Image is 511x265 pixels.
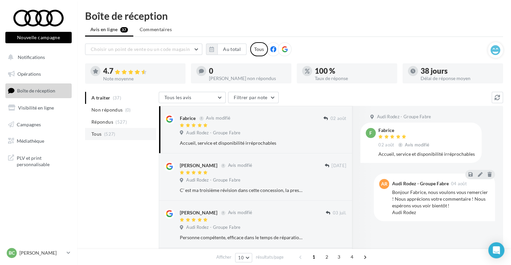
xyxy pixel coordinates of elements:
span: Audi Rodez - Groupe Fabre [186,130,240,136]
span: (0) [125,107,131,113]
span: Médiathèque [17,138,44,144]
a: Visibilité en ligne [4,101,73,115]
span: Visibilité en ligne [18,105,54,111]
span: Avis modifié [228,210,252,215]
span: (527) [116,119,127,125]
button: Au total [206,44,246,55]
span: Tous [91,131,101,137]
p: [PERSON_NAME] [19,250,64,256]
div: Bonjour Fabrice, nous voulons vous remercier ! Nous apprécions votre commentaire ! Nous espérons ... [392,189,490,216]
div: Taux de réponse [315,76,392,81]
span: Non répondus [91,107,123,113]
div: [PERSON_NAME] [180,209,217,216]
span: Avis modifié [405,142,429,147]
span: Choisir un point de vente ou un code magasin [91,46,190,52]
a: PLV et print personnalisable [4,151,73,171]
div: Boîte de réception [85,11,503,21]
span: Opérations [17,71,41,77]
button: Au total [217,44,246,55]
span: Audi Rodez - Groupe Fabre [186,177,240,183]
span: PLV et print personnalisable [17,153,69,168]
div: 4.7 [103,67,180,75]
span: Notifications [18,54,45,60]
button: Notifications [4,50,70,64]
div: Tous [250,42,268,56]
button: Tous les avis [159,92,226,103]
div: Note moyenne [103,76,180,81]
span: résultats/page [256,254,284,260]
span: Tous les avis [164,94,192,100]
div: Fabrice [378,128,431,133]
span: Avis modifié [228,163,252,168]
span: 02 août [378,142,394,148]
a: BC [PERSON_NAME] [5,247,72,259]
span: Afficher [216,254,231,260]
span: 04 août [451,182,466,186]
span: Répondus [91,119,113,125]
span: 02 août [331,116,346,122]
div: [PERSON_NAME] [180,162,217,169]
div: C' est ma troisième révision dans cette concession, la prestation et l' accueil sont toujours de ... [180,187,303,194]
div: 100 % [315,67,392,75]
span: F [369,130,372,136]
span: Avis modifié [206,116,230,121]
span: [DATE] [332,163,346,169]
div: Accueil, service et disponibilité irréprochables [378,151,476,157]
div: 0 [209,67,286,75]
span: 4 [347,252,357,262]
div: Personne compétente, efficace dans le temps de réparation. Le suivie a été parfait. A l'écoute et... [180,234,303,241]
span: 3 [334,252,344,262]
span: 2 [321,252,332,262]
div: 38 jours [421,67,498,75]
a: Campagnes [4,118,73,132]
span: Commentaires [140,26,172,32]
button: Filtrer par note [228,92,279,103]
div: [PERSON_NAME] non répondus [209,76,286,81]
span: Campagnes [17,121,41,127]
span: BC [9,250,15,256]
span: AR [381,181,387,187]
button: 10 [235,253,252,262]
a: Opérations [4,67,73,81]
span: 03 juil. [333,210,346,216]
div: Open Intercom Messenger [488,242,504,258]
div: Accueil, service et disponibilité irréprochables [180,140,303,146]
a: Médiathèque [4,134,73,148]
div: Délai de réponse moyen [421,76,498,81]
span: 10 [238,255,244,260]
button: Choisir un point de vente ou un code magasin [85,44,202,55]
button: Nouvelle campagne [5,32,72,43]
span: Audi Rodez - Groupe Fabre [377,114,431,120]
span: Audi Rodez - Groupe Fabre [186,224,240,230]
span: (527) [104,131,116,137]
div: Audi Rodez - Groupe Fabre [392,181,448,186]
span: 1 [308,252,319,262]
span: Boîte de réception [17,88,55,93]
div: Fabrice [180,115,196,122]
a: Boîte de réception [4,83,73,98]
